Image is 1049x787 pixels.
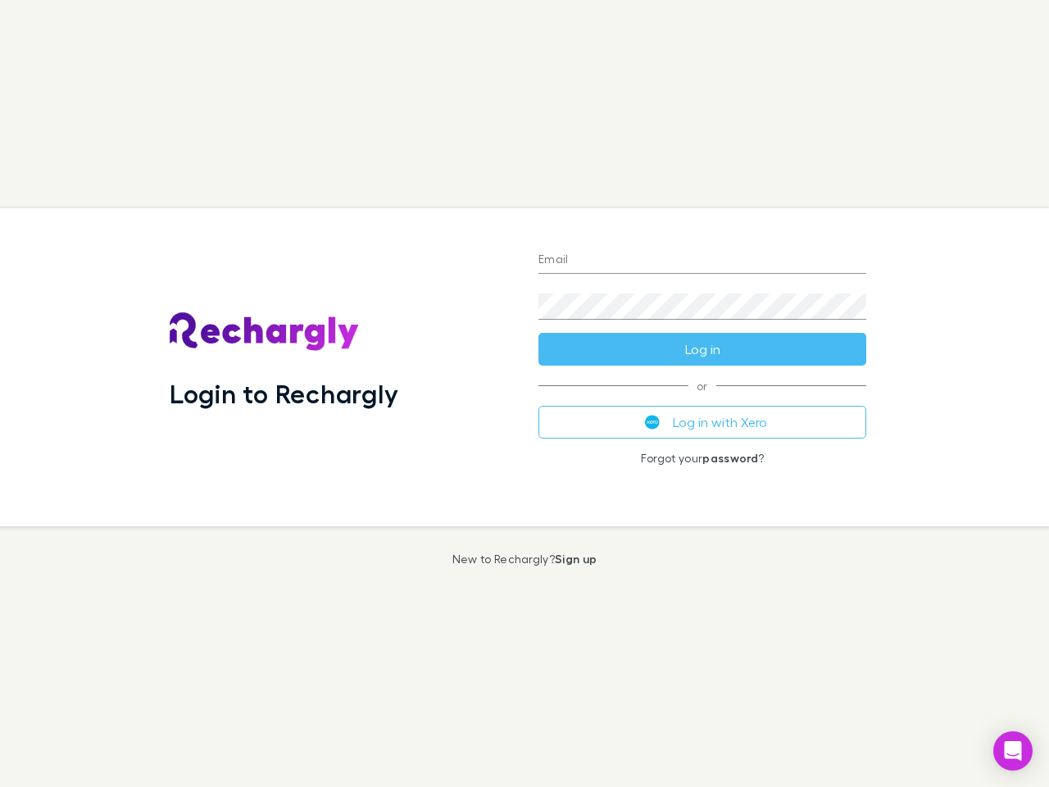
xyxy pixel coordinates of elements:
a: Sign up [555,552,597,566]
h1: Login to Rechargly [170,378,398,409]
a: password [702,451,758,465]
p: Forgot your ? [538,452,866,465]
img: Xero's logo [645,415,660,430]
span: or [538,385,866,386]
p: New to Rechargly? [452,553,597,566]
button: Log in with Xero [538,406,866,439]
button: Log in [538,333,866,366]
div: Open Intercom Messenger [993,731,1033,771]
img: Rechargly's Logo [170,312,360,352]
